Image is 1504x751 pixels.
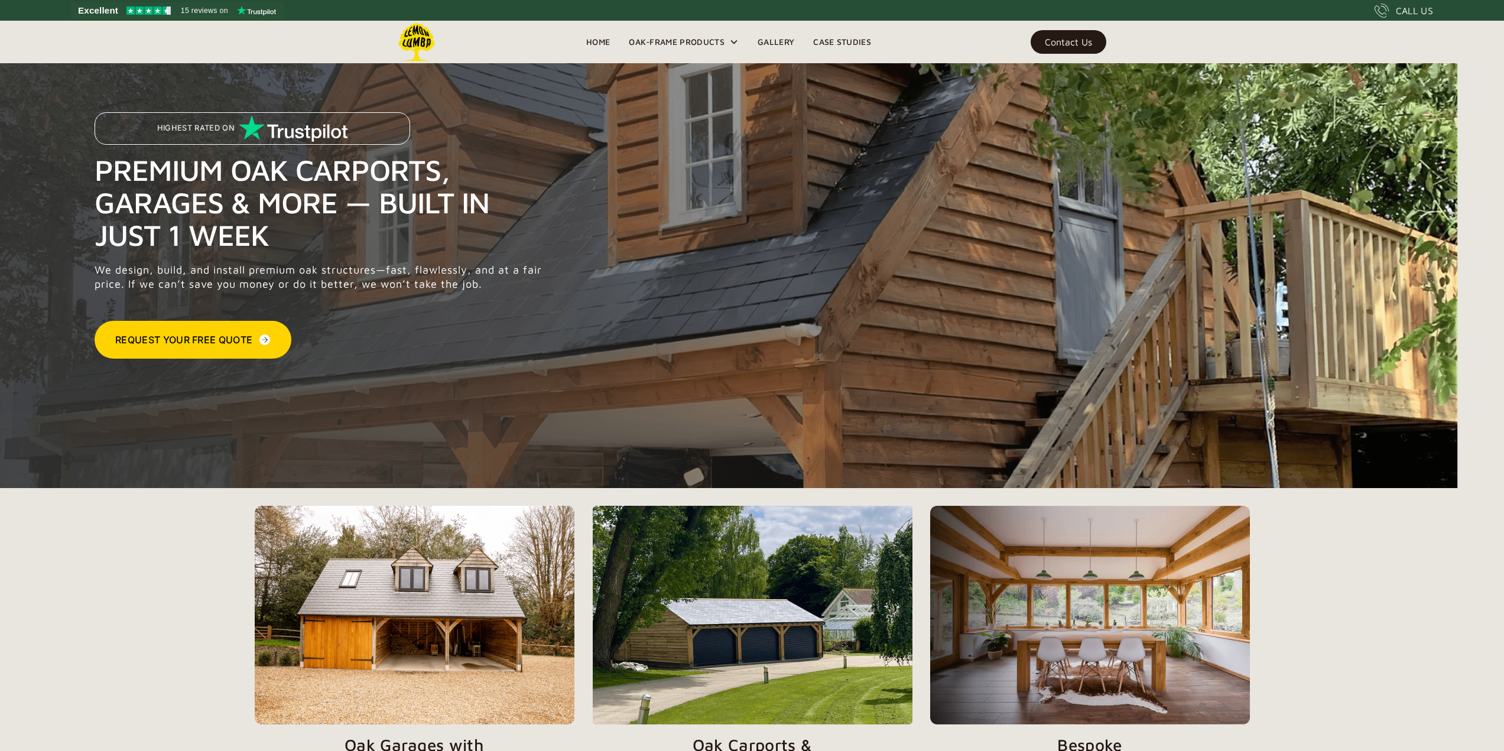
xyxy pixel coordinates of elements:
img: Trustpilot logo [237,6,276,15]
a: Highest Rated on [95,112,410,154]
span: 15 reviews on [181,4,228,18]
a: Home [577,33,619,51]
a: Request Your Free Quote [95,321,291,359]
p: We design, build, and install premium oak structures—fast, flawlessly, and at a fair price. If we... [95,263,548,291]
div: CALL US [1396,4,1433,18]
span: Excellent [78,4,118,18]
div: Oak-Frame Products [629,35,725,49]
h1: Premium Oak Carports, Garages & More — Built in Just 1 Week [95,154,548,251]
a: Gallery [748,33,804,51]
a: Contact Us [1031,30,1106,54]
a: Case Studies [804,33,881,51]
div: Contact Us [1045,38,1092,46]
a: See Lemon Lumba reviews on Trustpilot [71,2,284,19]
img: Trustpilot 4.5 stars [126,6,171,15]
a: CALL US [1375,4,1433,18]
p: Highest Rated on [157,124,235,132]
div: Request Your Free Quote [115,333,252,347]
div: Oak-Frame Products [619,21,748,63]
